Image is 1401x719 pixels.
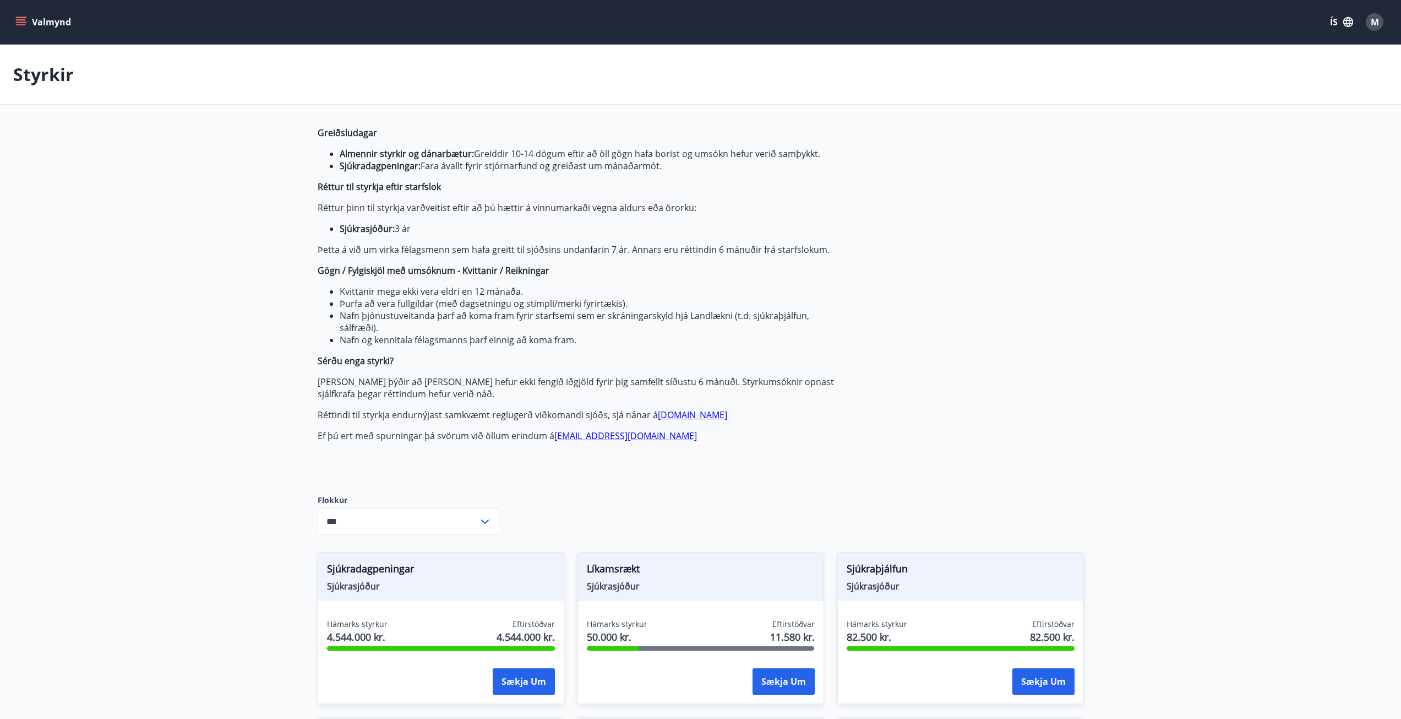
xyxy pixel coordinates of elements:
[318,127,377,139] strong: Greiðsludagar
[753,668,815,695] button: Sækja um
[587,630,647,644] span: 50.000 kr.
[847,630,907,644] span: 82.500 kr.
[340,223,837,235] li: 3 ár
[587,619,647,630] span: Hámarks styrkur
[772,619,815,630] span: Eftirstöðvar
[340,148,837,160] li: Greiddir 10-14 dögum eftir að öll gögn hafa borist og umsókn hefur verið samþykkt.
[327,630,388,644] span: 4.544.000 kr.
[587,580,815,592] span: Sjúkrasjóður
[318,181,441,193] strong: Réttur til styrkja eftir starfslok
[513,619,555,630] span: Eftirstöðvar
[318,495,499,506] label: Flokkur
[318,202,837,214] p: Réttur þinn til styrkja varðveitist eftir að þú hættir á vinnumarkaði vegna aldurs eða örorku:
[847,580,1075,592] span: Sjúkrasjóður
[340,298,837,310] li: Þurfa að vera fullgildar (með dagsetningu og stimpli/merki fyrirtækis).
[327,619,388,630] span: Hámarks styrkur
[493,668,555,695] button: Sækja um
[340,160,837,172] li: Fara ávallt fyrir stjórnarfund og greiðast um mánaðarmót.
[554,430,697,442] a: [EMAIL_ADDRESS][DOMAIN_NAME]
[318,430,837,442] p: Ef þú ert með spurningar þá svörum við öllum erindum á
[13,12,75,32] button: menu
[318,376,837,400] p: [PERSON_NAME] þýðir að [PERSON_NAME] hefur ekki fengið iðgjöld fyrir þig samfellt síðustu 6 mánuð...
[340,334,837,346] li: Nafn og kennitala félagsmanns þarf einnig að koma fram.
[1032,619,1075,630] span: Eftirstöðvar
[318,409,837,421] p: Réttindi til styrkja endurnýjast samkvæmt reglugerð viðkomandi sjóðs, sjá nánar á
[587,561,815,580] span: Líkamsrækt
[1361,9,1388,35] button: M
[770,630,815,644] span: 11.580 kr.
[340,148,474,160] strong: Almennir styrkir og dánarbætur:
[327,561,555,580] span: Sjúkradagpeningar
[340,285,837,298] li: Kvittanir mega ekki vera eldri en 12 mánaða.
[340,223,395,235] strong: Sjúkrasjóður:
[340,310,837,334] li: Nafn þjónustuveitanda þarf að koma fram fyrir starfsemi sem er skráningarskyld hjá Landlækni (t.d...
[658,409,727,421] a: [DOMAIN_NAME]
[318,264,549,277] strong: Gögn / Fylgiskjöl með umsóknum - Kvittanir / Reikningar
[318,244,837,256] p: Þetta á við um virka félagsmenn sem hafa greitt til sjóðsins undanfarin 7 ár. Annars eru réttindi...
[1012,668,1075,695] button: Sækja um
[1371,16,1379,28] span: M
[327,580,555,592] span: Sjúkrasjóður
[13,62,74,87] p: Styrkir
[1324,12,1359,32] button: ÍS
[497,630,555,644] span: 4.544.000 kr.
[318,355,394,367] strong: Sérðu enga styrki?
[847,619,907,630] span: Hámarks styrkur
[1030,630,1075,644] span: 82.500 kr.
[340,160,421,172] strong: Sjúkradagpeningar:
[847,561,1075,580] span: Sjúkraþjálfun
